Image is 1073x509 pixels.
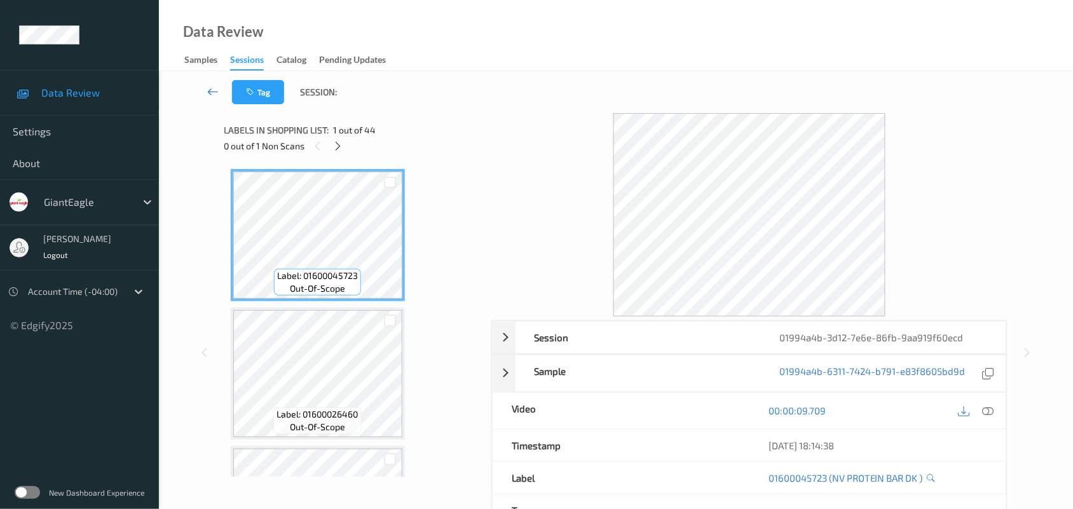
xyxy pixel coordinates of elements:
[492,355,1008,392] div: Sample01994a4b-6311-7424-b791-e83f8605bd9d
[277,53,306,69] div: Catalog
[319,51,399,69] a: Pending Updates
[277,51,319,69] a: Catalog
[492,321,1008,354] div: Session01994a4b-3d12-7e6e-86fb-9aa919f60ecd
[290,282,345,295] span: out-of-scope
[769,472,923,484] a: 01600045723 (NV PROTEIN BAR DK )
[493,462,749,494] div: Label
[277,269,358,282] span: Label: 01600045723
[769,439,987,452] div: [DATE] 18:14:38
[224,138,482,154] div: 0 out of 1 Non Scans
[334,124,376,137] span: 1 out of 44
[290,421,345,433] span: out-of-scope
[277,408,359,421] span: Label: 01600026460
[230,51,277,71] a: Sessions
[301,86,338,98] span: Session:
[319,53,386,69] div: Pending Updates
[232,80,284,104] button: Tag
[184,53,217,69] div: Samples
[493,393,749,429] div: Video
[184,51,230,69] a: Samples
[230,53,264,71] div: Sessions
[780,365,966,382] a: 01994a4b-6311-7424-b791-e83f8605bd9d
[224,124,329,137] span: Labels in shopping list:
[183,25,263,38] div: Data Review
[493,430,749,461] div: Timestamp
[761,322,1006,353] div: 01994a4b-3d12-7e6e-86fb-9aa919f60ecd
[769,404,826,417] a: 00:00:09.709
[516,322,761,353] div: Session
[516,355,761,391] div: Sample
